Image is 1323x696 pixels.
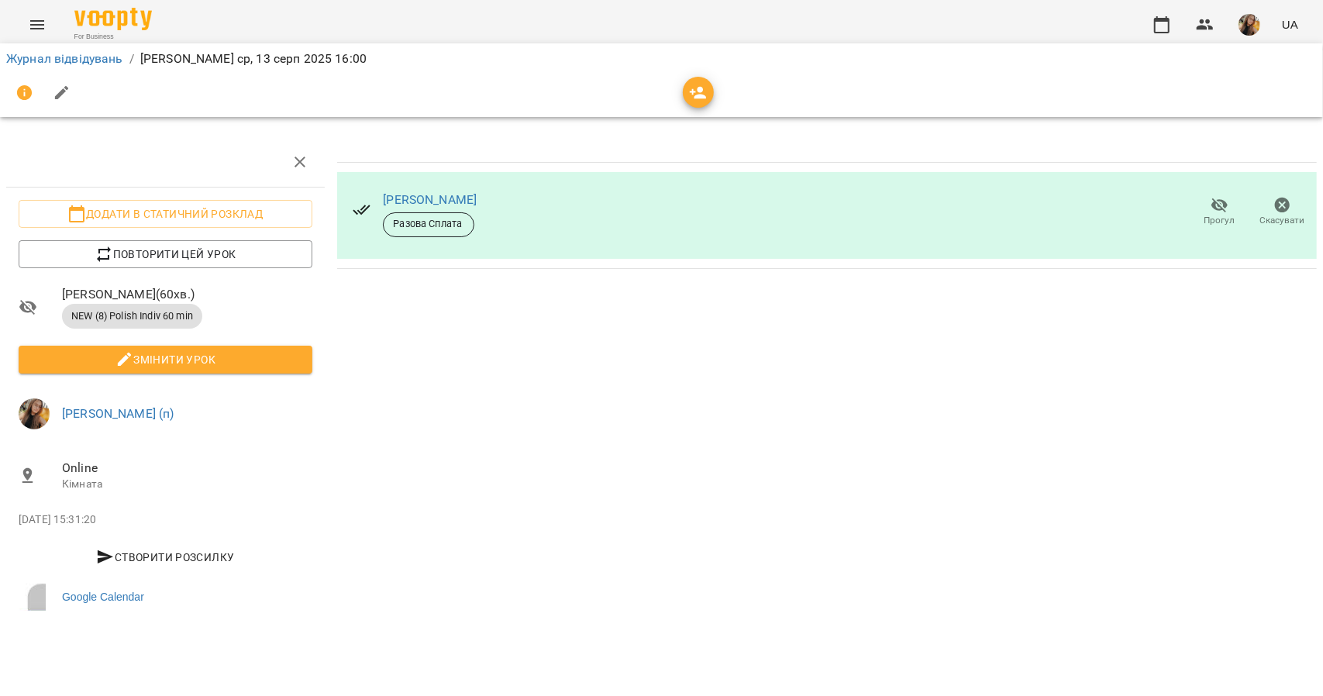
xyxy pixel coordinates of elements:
[6,51,123,66] a: Журнал відвідувань
[62,477,312,492] p: Кімната
[31,350,300,369] span: Змінити урок
[140,50,367,68] p: [PERSON_NAME] ср, 13 серп 2025 16:00
[1251,191,1314,234] button: Скасувати
[383,192,477,207] a: [PERSON_NAME]
[1260,214,1305,227] span: Скасувати
[19,200,312,228] button: Додати в статичний розклад
[1239,14,1260,36] img: 2d1d2c17ffccc5d6363169c503fcce50.jpg
[25,548,306,567] span: Створити розсилку
[62,285,312,304] span: [PERSON_NAME] ( 60 хв. )
[6,577,325,617] a: Google Calendar
[62,309,202,323] span: NEW (8) Polish Indiv 60 min
[19,398,50,429] img: 2d1d2c17ffccc5d6363169c503fcce50.jpg
[1282,16,1298,33] span: UA
[6,50,1317,68] nav: breadcrumb
[74,32,152,42] span: For Business
[1188,191,1251,234] button: Прогул
[74,8,152,30] img: Voopty Logo
[1276,10,1304,39] button: UA
[19,240,312,268] button: Повторити цей урок
[62,406,174,421] a: [PERSON_NAME] (п)
[129,50,134,68] li: /
[31,205,300,223] span: Додати в статичний розклад
[1204,214,1235,227] span: Прогул
[384,217,474,231] span: Разова Сплата
[31,245,300,264] span: Повторити цей урок
[19,346,312,374] button: Змінити урок
[19,512,312,528] p: [DATE] 15:31:20
[62,459,312,477] span: Online
[19,6,56,43] button: Menu
[19,543,312,571] button: Створити розсилку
